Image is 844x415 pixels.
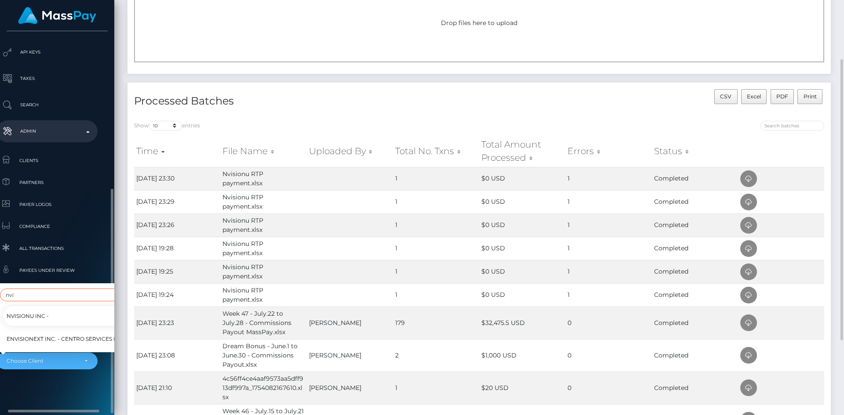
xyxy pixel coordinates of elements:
[479,372,565,404] td: $20 USD
[220,237,306,260] td: Nvisionu RTP payment.xlsx
[714,89,738,104] button: CSV
[220,213,306,237] td: Nvisionu RTP payment.xlsx
[652,283,738,307] td: Completed
[134,190,220,213] td: [DATE] 23:29
[134,213,220,237] td: [DATE] 23:26
[652,213,738,237] td: Completed
[479,237,565,260] td: $0 USD
[804,93,817,100] span: Print
[220,307,306,339] td: Week 47 - July.22 to July.28 - Commissions Payout MassPay.xlsx
[652,339,738,372] td: Completed
[393,372,479,404] td: 1
[393,260,479,283] td: 1
[134,372,220,404] td: [DATE] 21:10
[720,93,731,100] span: CSV
[565,307,651,339] td: 0
[393,339,479,372] td: 2
[741,89,767,104] button: Excel
[652,167,738,190] td: Completed
[393,283,479,307] td: 1
[393,237,479,260] td: 1
[479,307,565,339] td: $32,475.5 USD
[393,167,479,190] td: 1
[479,213,565,237] td: $0 USD
[479,136,565,167] th: Total Amount Processed: activate to sort column ascending
[307,136,393,167] th: Uploaded By: activate to sort column ascending
[652,190,738,213] td: Completed
[565,237,651,260] td: 1
[479,339,565,372] td: $1,000 USD
[479,190,565,213] td: $0 USD
[220,136,306,167] th: File Name: activate to sort column ascending
[652,260,738,283] td: Completed
[652,136,738,167] th: Status: activate to sort column ascending
[134,307,220,339] td: [DATE] 23:23
[565,260,651,283] td: 1
[565,136,651,167] th: Errors: activate to sort column ascending
[134,339,220,372] td: [DATE] 23:08
[652,372,738,404] td: Completed
[307,307,393,339] td: [PERSON_NAME]
[479,283,565,307] td: $0 USD
[565,372,651,404] td: 0
[565,190,651,213] td: 1
[134,121,200,131] label: Show entries
[220,283,306,307] td: Nvisionu RTP payment.xlsx
[393,136,479,167] th: Total No. Txns: activate to sort column ascending
[220,260,306,283] td: Nvisionu RTP payment.xlsx
[134,260,220,283] td: [DATE] 19:25
[797,89,822,104] button: Print
[479,260,565,283] td: $0 USD
[652,237,738,260] td: Completed
[134,94,473,109] h4: Processed Batches
[393,190,479,213] td: 1
[18,7,96,24] img: MassPay Logo
[565,283,651,307] td: 1
[441,19,517,27] span: Drop files here to upload
[7,357,77,364] div: Choose Client
[652,307,738,339] td: Completed
[307,372,393,404] td: [PERSON_NAME]
[7,310,49,321] span: NVisionU Inc -
[134,237,220,260] td: [DATE] 19:28
[393,213,479,237] td: 1
[149,121,182,131] select: Showentries
[747,93,761,100] span: Excel
[220,190,306,213] td: Nvisionu RTP payment.xlsx
[771,89,794,104] button: PDF
[134,136,220,167] th: Time: activate to sort column ascending
[760,121,824,131] input: Search batches
[565,167,651,190] td: 1
[134,283,220,307] td: [DATE] 19:24
[776,93,788,100] span: PDF
[7,333,125,345] span: Envisionext Inc. - Centro Services Inc.
[134,167,220,190] td: [DATE] 23:30
[479,167,565,190] td: $0 USD
[220,167,306,190] td: Nvisionu RTP payment.xlsx
[393,307,479,339] td: 179
[307,339,393,372] td: [PERSON_NAME]
[220,339,306,372] td: Dream Bonus - June.1 to June.30 - Commissions Payout.xlsx
[565,213,651,237] td: 1
[565,339,651,372] td: 0
[220,372,306,404] td: 4c56ff4ce4aaf9573aa5dff913df997a_1754082167610.xlsx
